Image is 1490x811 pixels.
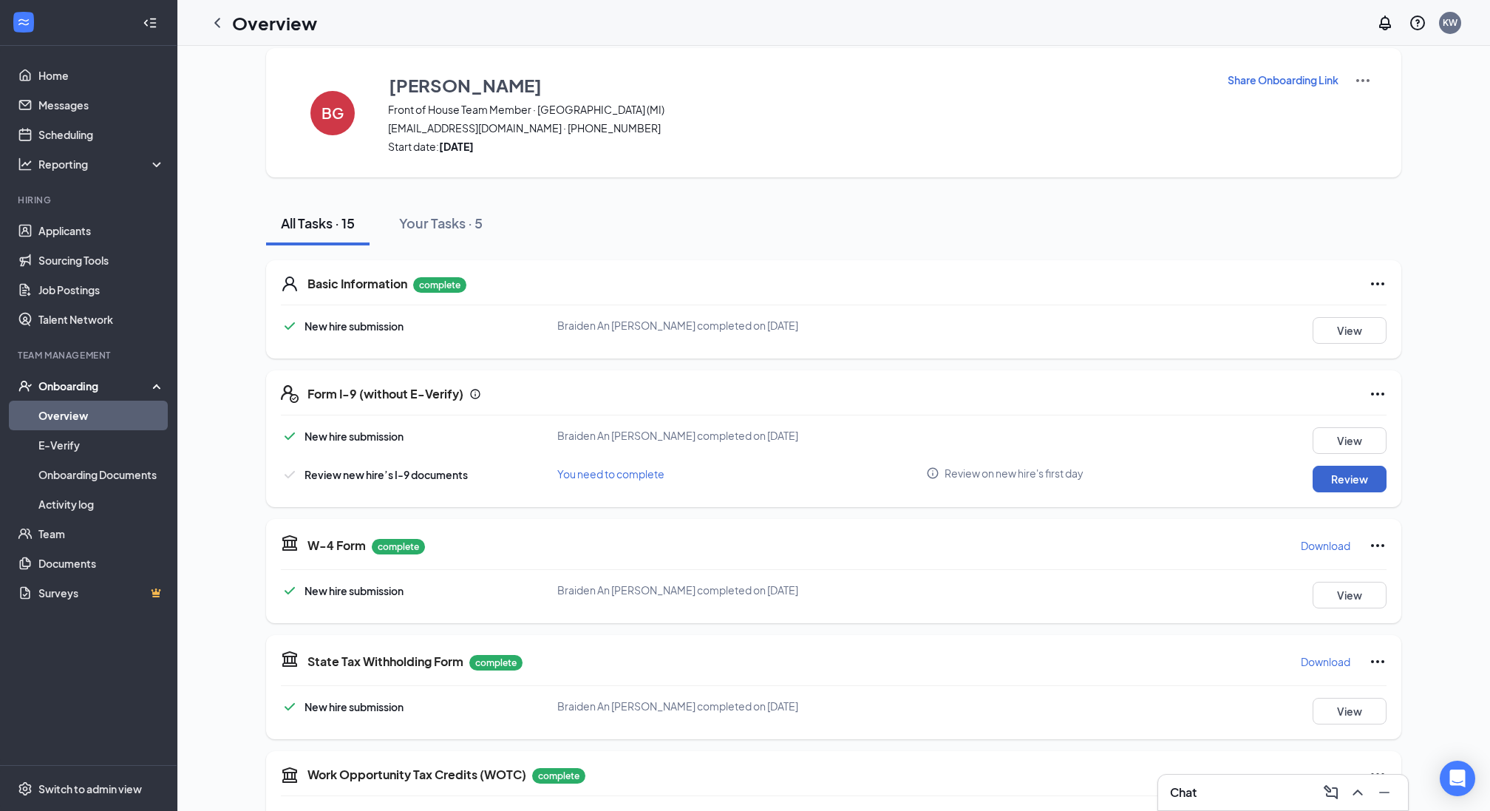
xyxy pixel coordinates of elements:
div: Open Intercom Messenger [1440,761,1475,796]
div: Reporting [38,157,166,172]
svg: Analysis [18,157,33,172]
a: Talent Network [38,305,165,334]
svg: WorkstreamLogo [16,15,31,30]
p: Download [1301,654,1350,669]
svg: TaxGovernmentIcon [281,534,299,552]
p: Download [1301,538,1350,553]
svg: Ellipses [1369,275,1387,293]
div: Your Tasks · 5 [399,214,483,232]
a: Documents [38,549,165,578]
button: ComposeMessage [1319,781,1343,804]
h4: BG [322,108,344,118]
a: SurveysCrown [38,578,165,608]
svg: QuestionInfo [1409,14,1426,32]
button: Download [1300,534,1351,557]
svg: FormI9EVerifyIcon [281,385,299,403]
button: Minimize [1372,781,1396,804]
div: All Tasks · 15 [281,214,355,232]
h5: Form I-9 (without E-Verify) [307,386,463,402]
span: New hire submission [305,319,404,333]
h5: Basic Information [307,276,407,292]
span: Review on new hire's first day [945,466,1084,481]
p: complete [532,768,585,784]
p: Share Onboarding Link [1228,72,1338,87]
svg: Ellipses [1369,653,1387,671]
svg: TaxGovernmentIcon [281,650,299,668]
h5: Work Opportunity Tax Credits (WOTC) [307,767,526,783]
span: Review new hire’s I-9 documents [305,468,468,481]
svg: TaxGovernmentIcon [281,766,299,784]
svg: Info [926,466,939,480]
div: Team Management [18,349,162,362]
button: Review [1313,466,1387,492]
span: [EMAIL_ADDRESS][DOMAIN_NAME] · [PHONE_NUMBER] [388,121,1208,135]
a: Scheduling [38,120,165,149]
a: Messages [38,90,165,120]
span: New hire submission [305,584,404,597]
h3: [PERSON_NAME] [389,72,542,98]
span: New hire submission [305,700,404,713]
svg: ChevronLeft [208,14,226,32]
span: New hire submission [305,430,404,443]
svg: ChevronUp [1349,784,1367,801]
button: View [1313,427,1387,454]
p: complete [372,539,425,554]
svg: Checkmark [281,427,299,445]
svg: Minimize [1375,784,1393,801]
div: KW [1443,16,1457,29]
svg: Ellipses [1369,537,1387,554]
a: Activity log [38,489,165,519]
button: View [1313,317,1387,344]
a: Sourcing Tools [38,245,165,275]
button: ChevronUp [1346,781,1370,804]
a: Team [38,519,165,549]
a: Applicants [38,216,165,245]
h1: Overview [232,10,317,35]
p: complete [469,655,523,671]
span: You need to complete [557,467,664,481]
svg: Settings [18,781,33,796]
span: Braiden An [PERSON_NAME] completed on [DATE] [557,583,798,597]
a: E-Verify [38,430,165,460]
svg: Ellipses [1369,766,1387,784]
span: Braiden An [PERSON_NAME] completed on [DATE] [557,429,798,442]
button: Download [1300,650,1351,673]
strong: [DATE] [439,140,474,153]
img: More Actions [1354,72,1372,89]
div: Onboarding [38,379,152,393]
span: Braiden An [PERSON_NAME] completed on [DATE] [557,319,798,332]
h3: Chat [1170,784,1197,801]
h5: W-4 Form [307,537,366,554]
button: Share Onboarding Link [1227,72,1339,88]
a: Job Postings [38,275,165,305]
svg: User [281,275,299,293]
span: Front of House Team Member · [GEOGRAPHIC_DATA] (MI) [388,102,1208,117]
span: Start date: [388,139,1208,154]
a: Home [38,61,165,90]
svg: Info [469,388,481,400]
svg: Ellipses [1369,385,1387,403]
div: Hiring [18,194,162,206]
svg: Checkmark [281,698,299,716]
button: View [1313,698,1387,725]
svg: Checkmark [281,582,299,600]
button: View [1313,582,1387,608]
svg: Checkmark [281,466,299,483]
p: complete [413,277,466,293]
div: Switch to admin view [38,781,142,796]
button: BG [296,72,370,154]
svg: Collapse [143,16,157,30]
h5: State Tax Withholding Form [307,654,463,670]
a: Overview [38,401,165,430]
button: [PERSON_NAME] [388,72,1208,98]
a: Onboarding Documents [38,460,165,489]
svg: Notifications [1376,14,1394,32]
svg: Checkmark [281,317,299,335]
span: Braiden An [PERSON_NAME] completed on [DATE] [557,699,798,713]
svg: UserCheck [18,379,33,393]
svg: ComposeMessage [1322,784,1340,801]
